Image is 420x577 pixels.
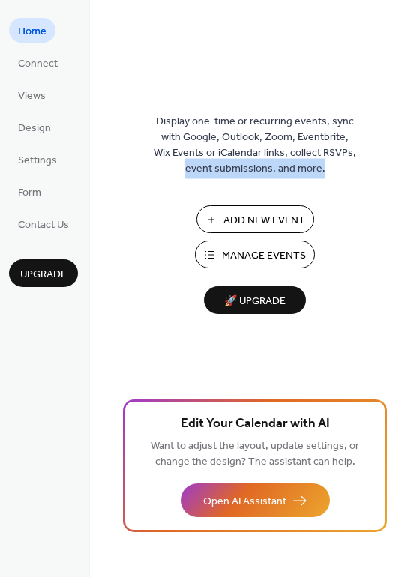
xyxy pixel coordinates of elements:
button: 🚀 Upgrade [204,286,306,314]
span: Manage Events [222,248,306,264]
a: Contact Us [9,211,78,236]
span: Form [18,185,41,201]
span: 🚀 Upgrade [213,291,297,312]
button: Upgrade [9,259,78,287]
span: Display one-time or recurring events, sync with Google, Outlook, Zoom, Eventbrite, Wix Events or ... [154,114,356,177]
span: Home [18,24,46,40]
span: Edit Your Calendar with AI [181,414,330,435]
span: Open AI Assistant [203,494,286,510]
span: Settings [18,153,57,169]
a: Settings [9,147,66,172]
span: Views [18,88,46,104]
a: Connect [9,50,67,75]
a: Form [9,179,50,204]
button: Add New Event [196,205,314,233]
span: Contact Us [18,217,69,233]
span: Upgrade [20,267,67,283]
a: Design [9,115,60,139]
button: Open AI Assistant [181,483,330,517]
a: Views [9,82,55,107]
button: Manage Events [195,241,315,268]
span: Want to adjust the layout, update settings, or change the design? The assistant can help. [151,436,359,472]
span: Design [18,121,51,136]
a: Home [9,18,55,43]
span: Connect [18,56,58,72]
span: Add New Event [223,213,305,229]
